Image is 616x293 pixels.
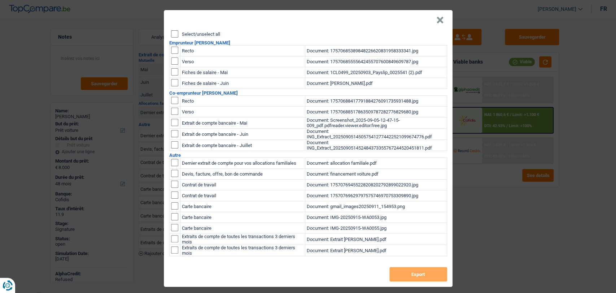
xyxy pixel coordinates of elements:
[180,169,305,180] td: Devis, facture, offre, bon de commande
[305,201,447,212] td: Document: gmail_images20250911_154953.png
[180,107,305,117] td: Verso
[180,245,305,256] td: Extraits de compte de toutes les transactions 3 derniers mois
[305,117,447,129] td: Document: Screenshot_2025-09-05-12-47-15-009_pdf.pdfreader.viewer.editor.free.jpg
[180,190,305,201] td: Contrat de travail
[305,245,447,256] td: Document: Extrait [PERSON_NAME].pdf
[180,158,305,169] td: Dernier extrait de compte pour vos allocations familiales
[180,234,305,245] td: Extraits de compte de toutes les transactions 3 derniers mois
[180,117,305,129] td: Extrait de compte bancaire - Mai
[305,158,447,169] td: Document: allocation familiale.pdf
[305,96,447,107] td: Document: 17570688417791884276091735931488.jpg
[169,91,447,95] h2: Co-emprunteur [PERSON_NAME]
[305,234,447,245] td: Document: Extrait [PERSON_NAME].pdf
[436,17,444,24] button: Close
[180,180,305,190] td: Contrat de travail
[180,140,305,151] td: Extrait de compte bancaire - Juillet
[180,129,305,140] td: Extrait de compte bancaire - Juin
[305,56,447,67] td: Document: 17570685555642455707600849609787.jpg
[305,180,447,190] td: Document: 17570769455228208202792899022920.jpg
[305,140,447,151] td: Document: ING_Extract_202509051452484373355767244520451811.pdf
[182,32,220,36] label: Select/unselect all
[305,169,447,180] td: Document: financement voiture.pdf
[305,78,447,89] td: Document: [PERSON_NAME].pdf
[180,78,305,89] td: Fiches de salaire - Juin
[305,46,447,56] td: Document: 17570685389848226620831958333341.jpg
[180,212,305,223] td: Carte bancaire
[169,153,447,158] h2: Autre
[305,223,447,234] td: Document: IMG-20250915-WA0055.jpg
[305,129,447,140] td: Document: ING_Extract_202509051450575412774422521099674776.pdf
[180,201,305,212] td: Carte bancaire
[180,46,305,56] td: Recto
[389,267,447,281] button: Export
[180,223,305,234] td: Carte bancaire
[180,56,305,67] td: Verso
[305,212,447,223] td: Document: IMG-20250915-WA0053.jpg
[169,40,447,45] h2: Emprunteur [PERSON_NAME]
[180,96,305,107] td: Recto
[305,67,447,78] td: Document: 1CL0499_20250903_Payslip_0025541 (2).pdf
[180,67,305,78] td: Fiches de salaire - Mai
[305,190,447,201] td: Document: 17570769629797575746970753309890.jpg
[305,107,447,117] td: Document: 17570688517863509787282776829680.jpg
